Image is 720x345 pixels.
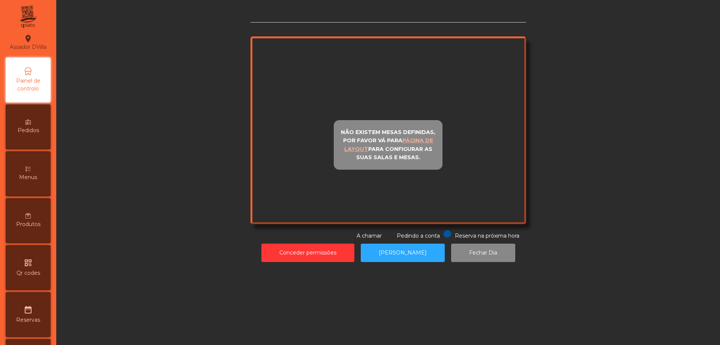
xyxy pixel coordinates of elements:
img: qpiato [19,4,37,30]
i: location_on [24,34,33,43]
i: qr_code [24,258,33,267]
button: Fechar Dia [451,244,515,262]
p: Não existem mesas definidas, por favor vá para para configurar as suas salas e mesas. [337,128,439,162]
span: Menus [19,173,37,181]
i: date_range [24,305,33,314]
span: Reservas [16,316,40,324]
span: Qr codes [16,269,40,277]
span: Pedidos [18,127,39,134]
span: Reserva na próxima hora [455,232,519,239]
button: [PERSON_NAME] [361,244,445,262]
button: Conceder permissões [261,244,354,262]
span: Painel de controlo [7,77,49,93]
span: A chamar [357,232,382,239]
span: Produtos [16,220,40,228]
div: Assador DVilla [10,33,46,52]
u: página de layout [344,137,433,152]
span: Pedindo a conta [397,232,440,239]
